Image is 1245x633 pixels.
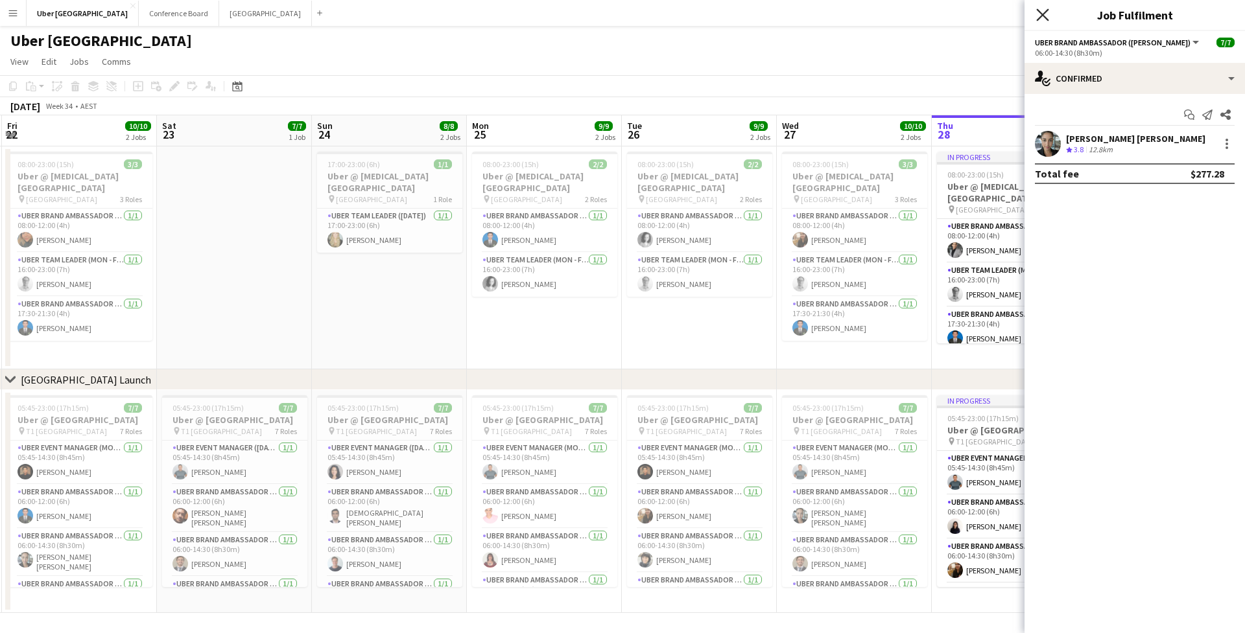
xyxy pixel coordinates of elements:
[782,414,927,426] h3: Uber @ [GEOGRAPHIC_DATA]
[10,31,192,51] h1: Uber [GEOGRAPHIC_DATA]
[26,194,97,204] span: [GEOGRAPHIC_DATA]
[935,127,953,142] span: 28
[782,297,927,341] app-card-role: UBER Brand Ambassador ([PERSON_NAME])1/117:30-21:30 (4h)[PERSON_NAME]
[162,485,307,533] app-card-role: UBER Brand Ambassador ([DATE])1/106:00-12:00 (6h)[PERSON_NAME] [PERSON_NAME]
[782,209,927,253] app-card-role: UBER Brand Ambassador ([PERSON_NAME])1/108:00-12:00 (4h)[PERSON_NAME]
[7,441,152,485] app-card-role: UBER Event Manager (Mon - Fri)1/105:45-14:30 (8h45m)[PERSON_NAME]
[69,56,89,67] span: Jobs
[5,53,34,70] a: View
[627,441,772,485] app-card-role: UBER Event Manager (Mon - Fri)1/105:45-14:30 (8h45m)[PERSON_NAME]
[317,533,462,577] app-card-role: UBER Brand Ambassador ([DATE])1/106:00-14:30 (8h30m)[PERSON_NAME]
[627,485,772,529] app-card-role: UBER Brand Ambassador ([PERSON_NAME])1/106:00-12:00 (6h)[PERSON_NAME]
[937,307,1082,351] app-card-role: UBER Brand Ambassador ([PERSON_NAME])1/117:30-21:30 (4h)[PERSON_NAME]
[102,56,131,67] span: Comms
[36,53,62,70] a: Edit
[317,152,462,253] app-job-card: 17:00-23:00 (6h)1/1Uber @ [MEDICAL_DATA][GEOGRAPHIC_DATA] [GEOGRAPHIC_DATA]1 RoleUber Team Leader...
[782,485,927,533] app-card-role: UBER Brand Ambassador ([PERSON_NAME])1/106:00-12:00 (6h)[PERSON_NAME] [PERSON_NAME]
[740,194,762,204] span: 2 Roles
[472,170,617,194] h3: Uber @ [MEDICAL_DATA][GEOGRAPHIC_DATA]
[43,101,75,111] span: Week 34
[585,426,607,436] span: 7 Roles
[317,485,462,533] app-card-role: UBER Brand Ambassador ([DATE])1/106:00-12:00 (6h)[DEMOGRAPHIC_DATA][PERSON_NAME]
[10,56,29,67] span: View
[219,1,312,26] button: [GEOGRAPHIC_DATA]
[317,395,462,587] app-job-card: 05:45-23:00 (17h15m)7/7Uber @ [GEOGRAPHIC_DATA] T1 [GEOGRAPHIC_DATA]7 RolesUBER Event Manager ([D...
[317,577,462,625] app-card-role: UBER Brand Ambassador ([DATE])1/1
[317,414,462,426] h3: Uber @ [GEOGRAPHIC_DATA]
[7,577,152,621] app-card-role: UBER Brand Ambassador ([PERSON_NAME])1/1
[750,132,770,142] div: 2 Jobs
[782,170,927,194] h3: Uber @ [MEDICAL_DATA][GEOGRAPHIC_DATA]
[433,194,452,204] span: 1 Role
[472,253,617,297] app-card-role: Uber Team Leader (Mon - Fri)1/116:00-23:00 (7h)[PERSON_NAME]
[7,414,152,426] h3: Uber @ [GEOGRAPHIC_DATA]
[472,120,489,132] span: Mon
[801,194,872,204] span: [GEOGRAPHIC_DATA]
[472,573,617,617] app-card-role: UBER Brand Ambassador ([PERSON_NAME])1/107:00-13:00 (6h)
[120,194,142,204] span: 3 Roles
[27,1,139,26] button: Uber [GEOGRAPHIC_DATA]
[782,441,927,485] app-card-role: UBER Event Manager (Mon - Fri)1/105:45-14:30 (8h45m)[PERSON_NAME]
[124,403,142,413] span: 7/7
[315,127,333,142] span: 24
[21,373,151,386] div: [GEOGRAPHIC_DATA] Launch
[317,170,462,194] h3: Uber @ [MEDICAL_DATA][GEOGRAPHIC_DATA]
[740,426,762,436] span: 7 Roles
[937,152,1082,162] div: In progress
[162,120,176,132] span: Sat
[899,159,917,169] span: 3/3
[472,529,617,573] app-card-role: UBER Brand Ambassador ([PERSON_NAME])1/106:00-14:30 (8h30m)[PERSON_NAME]
[1025,6,1245,23] h3: Job Fulfilment
[327,403,399,413] span: 05:45-23:00 (17h15m)
[627,253,772,297] app-card-role: Uber Team Leader (Mon - Fri)1/116:00-23:00 (7h)[PERSON_NAME]
[80,101,97,111] div: AEST
[7,152,152,341] div: 08:00-23:00 (15h)3/3Uber @ [MEDICAL_DATA][GEOGRAPHIC_DATA] [GEOGRAPHIC_DATA]3 RolesUBER Brand Amb...
[646,426,727,436] span: T1 [GEOGRAPHIC_DATA]
[289,132,305,142] div: 1 Job
[627,573,772,617] app-card-role: UBER Brand Ambassador ([PERSON_NAME])1/107:00-13:00 (6h)
[440,121,458,131] span: 8/8
[937,219,1082,263] app-card-role: UBER Brand Ambassador ([PERSON_NAME])1/108:00-12:00 (4h)[PERSON_NAME]
[782,577,927,621] app-card-role: UBER Brand Ambassador ([PERSON_NAME])1/1
[139,1,219,26] button: Conference Board
[937,152,1082,343] app-job-card: In progress08:00-23:00 (15h)3/3Uber @ [MEDICAL_DATA][GEOGRAPHIC_DATA] [GEOGRAPHIC_DATA]3 RolesUBE...
[7,297,152,341] app-card-role: UBER Brand Ambassador ([PERSON_NAME])1/117:30-21:30 (4h)[PERSON_NAME]
[7,485,152,529] app-card-role: UBER Brand Ambassador ([PERSON_NAME])1/106:00-12:00 (6h)[PERSON_NAME]
[472,441,617,485] app-card-role: UBER Event Manager (Mon - Fri)1/105:45-14:30 (8h45m)[PERSON_NAME]
[430,426,452,436] span: 7 Roles
[181,426,262,436] span: T1 [GEOGRAPHIC_DATA]
[317,209,462,253] app-card-role: Uber Team Leader ([DATE])1/117:00-23:00 (6h)[PERSON_NAME]
[589,159,607,169] span: 2/2
[1035,48,1235,58] div: 06:00-14:30 (8h30m)
[782,395,927,587] app-job-card: 05:45-23:00 (17h15m)7/7Uber @ [GEOGRAPHIC_DATA] T1 [GEOGRAPHIC_DATA]7 RolesUBER Event Manager (Mo...
[288,121,306,131] span: 7/7
[472,414,617,426] h3: Uber @ [GEOGRAPHIC_DATA]
[120,426,142,436] span: 7 Roles
[7,253,152,297] app-card-role: Uber Team Leader (Mon - Fri)1/116:00-23:00 (7h)[PERSON_NAME]
[172,403,244,413] span: 05:45-23:00 (17h15m)
[7,529,152,577] app-card-role: UBER Brand Ambassador ([PERSON_NAME])1/106:00-14:30 (8h30m)[PERSON_NAME] [PERSON_NAME]
[627,170,772,194] h3: Uber @ [MEDICAL_DATA][GEOGRAPHIC_DATA]
[901,132,925,142] div: 2 Jobs
[434,403,452,413] span: 7/7
[1035,167,1079,180] div: Total fee
[937,263,1082,307] app-card-role: Uber Team Leader (Mon - Fri)1/116:00-23:00 (7h)[PERSON_NAME]
[792,159,849,169] span: 08:00-23:00 (15h)
[1191,167,1224,180] div: $277.28
[64,53,94,70] a: Jobs
[637,159,694,169] span: 08:00-23:00 (15h)
[900,121,926,131] span: 10/10
[899,403,917,413] span: 7/7
[646,194,717,204] span: [GEOGRAPHIC_DATA]
[126,132,150,142] div: 2 Jobs
[472,152,617,297] app-job-card: 08:00-23:00 (15h)2/2Uber @ [MEDICAL_DATA][GEOGRAPHIC_DATA] [GEOGRAPHIC_DATA]2 RolesUBER Brand Amb...
[18,159,74,169] span: 08:00-23:00 (15h)
[18,403,89,413] span: 05:45-23:00 (17h15m)
[792,403,864,413] span: 05:45-23:00 (17h15m)
[1025,63,1245,94] div: Confirmed
[317,441,462,485] app-card-role: UBER Event Manager ([DATE])1/105:45-14:30 (8h45m)[PERSON_NAME]
[782,120,799,132] span: Wed
[895,194,917,204] span: 3 Roles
